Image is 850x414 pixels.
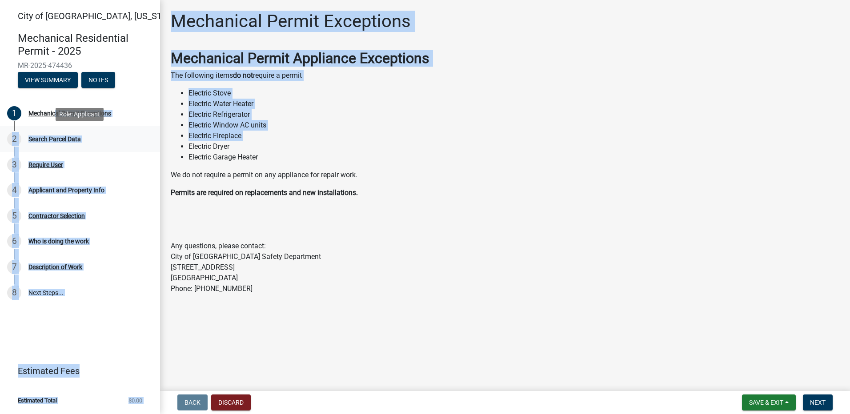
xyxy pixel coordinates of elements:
[18,61,142,70] span: MR-2025-474436
[188,88,839,99] li: Electric Stove
[803,394,833,410] button: Next
[188,131,839,141] li: Electric Fireplace
[7,183,21,197] div: 4
[211,394,251,410] button: Discard
[188,99,839,109] li: Electric Water Heater
[128,398,142,403] span: $0.00
[233,71,253,80] strong: do not
[188,120,839,131] li: Electric Window AC units
[184,399,200,406] span: Back
[171,11,411,32] h1: Mechanical Permit Exceptions
[188,152,839,163] li: Electric Garage Heater
[749,399,783,406] span: Save & Exit
[28,213,85,219] div: Contractor Selection
[7,286,21,300] div: 8
[171,50,289,67] strong: Mechanical Permit
[7,260,21,274] div: 7
[7,362,146,380] a: Estimated Fees
[81,72,115,88] button: Notes
[7,106,21,120] div: 1
[7,209,21,223] div: 5
[81,77,115,84] wm-modal-confirm: Notes
[18,32,153,58] h4: Mechanical Residential Permit - 2025
[28,187,104,193] div: Applicant and Property Info
[293,50,429,67] strong: Appliance Exceptions
[7,132,21,146] div: 2
[18,11,180,21] span: City of [GEOGRAPHIC_DATA], [US_STATE]
[18,77,78,84] wm-modal-confirm: Summary
[56,108,104,121] div: Role: Applicant
[810,399,826,406] span: Next
[171,70,839,81] p: The following items require a permit
[7,234,21,248] div: 6
[188,141,839,152] li: Electric Dryer
[28,162,63,168] div: Require User
[177,394,208,410] button: Back
[18,398,57,403] span: Estimated Total
[171,241,839,294] p: Any questions, please contact: City of [GEOGRAPHIC_DATA] Safety Department [STREET_ADDRESS] [GEOG...
[28,136,81,142] div: Search Parcel Data
[742,394,796,410] button: Save & Exit
[188,109,839,120] li: Electric Refrigerator
[28,110,111,116] div: Mechanical Permit Exceptions
[28,264,82,270] div: Description of Work
[7,158,21,172] div: 3
[171,188,358,197] strong: Permits are required on replacements and new installations.
[28,238,89,244] div: Who is doing the work
[18,72,78,88] button: View Summary
[171,170,839,180] p: We do not require a permit on any appliance for repair work.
